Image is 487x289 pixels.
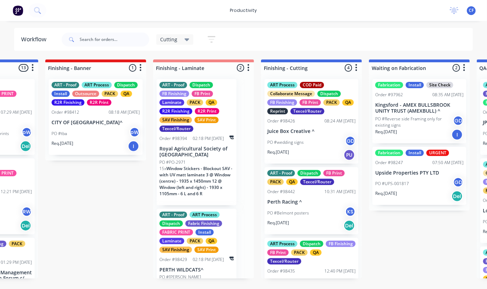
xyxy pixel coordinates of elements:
p: Perth Racing ^ [267,199,356,205]
p: PO #[PERSON_NAME] [159,274,201,280]
div: ART - Proof [159,212,187,218]
p: PO #Belmont posters [267,210,309,216]
div: Texcel/Router [267,258,301,265]
div: 12:40 PM [DATE] [324,268,356,274]
div: QA [206,99,217,106]
div: ART Process [82,82,112,88]
div: Dispatch [159,220,183,227]
div: Workflow [21,35,50,44]
div: ART - Proof [159,82,187,88]
p: PO #PO-2971 [159,159,186,165]
div: PU [344,149,355,161]
div: Fabrication [375,82,403,88]
div: R2R Print [195,108,219,114]
div: ART ProcessCOD PaidCollaborate MessageDispatchFB FinishingFB PrintPACKQAReprintTexcel/RouterOrder... [265,79,358,164]
span: 15 x [159,165,166,171]
div: QA [206,238,217,244]
div: URGENT [426,150,449,156]
p: Req. [DATE] [267,149,289,155]
div: 07:50 AM [DATE] [432,160,464,166]
span: Window Stickers - Blockout SAV - with UV matt laminate 3 @ Window (centre) - 1935 x 1450mm 12 @ W... [159,165,232,197]
div: Laminate [159,99,184,106]
div: QA [121,91,132,97]
div: Install [406,150,424,156]
div: Fabric Finishing [185,220,222,227]
p: PO #Reverse side Framing only for existing signs [375,116,453,128]
div: Order #98429 [159,256,187,263]
span: CF [469,7,474,14]
div: ART - Proof [52,82,79,88]
div: Install [406,82,424,88]
div: 01:29 PM [DATE] [1,259,32,266]
div: 10:31 AM [DATE] [324,189,356,195]
div: I [452,129,463,140]
div: Order #98394 [159,135,187,142]
div: 07:29 AM [DATE] [1,109,32,115]
div: FabricationInstallURGENTOrder #9824707:50 AM [DATE]Upside Properties PTY LTDPO #UPS-001817GDReq.[... [372,147,466,205]
div: FB Print [267,249,289,256]
div: SAV Finishing [159,117,192,123]
div: Site Check [426,82,453,88]
div: PACK [102,91,118,97]
div: FABRIC PRINT [159,229,193,235]
div: SAV Finishing [159,247,192,253]
p: PO #wedding signs [267,139,304,146]
div: PACK [187,238,203,244]
div: PACK [9,241,25,247]
div: FB Print [300,99,321,106]
div: pW [129,127,140,138]
div: PACK [187,99,203,106]
div: RW [21,206,32,217]
span: Cutting [160,36,178,43]
p: CITY OF [GEOGRAPHIC_DATA]^ [52,120,140,126]
div: Order #98435 [267,268,295,274]
div: Dispatch [300,241,323,247]
div: GD [453,177,464,188]
div: Collaborate Message [267,91,315,97]
div: Dispatch [190,82,213,88]
p: SPECTRUM SIGNS ^ [267,279,356,284]
div: Del [344,220,355,231]
div: PACK [291,249,308,256]
div: Texcel/Router [159,126,193,132]
div: GD [345,136,356,146]
div: ART Process [267,241,297,247]
div: Reprint [267,108,288,114]
div: ART Process [190,212,220,218]
div: R2R Finishing [52,99,84,106]
div: 08:18 AM [DATE] [109,109,140,115]
div: Order #98412 [52,109,79,115]
div: Order #98442 [267,189,295,195]
div: Del [20,141,31,152]
div: COD Paid [300,82,324,88]
div: ART - ProofDispatchFB FinishingFB PrintLaminatePACKQAR2R FinishingR2R PrintSAV FinishingSAV Print... [157,79,236,205]
div: KS [345,206,356,217]
div: 08:35 AM [DATE] [432,92,464,98]
div: ART - Proof [267,170,295,176]
div: Texcel/Router [290,108,324,114]
div: R2R Print [87,99,111,106]
p: PO #tba [52,131,67,137]
div: FabricationInstallSite CheckOrder #9796208:35 AM [DATE]Kingsford - AMEX BULLSBROOK UNITY TRUST (A... [372,79,466,143]
div: Dispatch [297,170,321,176]
div: ART - ProofDispatchFB PrintPACKQATexcel/RouterOrder #9844210:31 AM [DATE]Perth Racing ^PO #Belmon... [265,167,358,234]
div: QA [310,249,322,256]
div: Texcel/Router [300,179,334,185]
div: 02:18 PM [DATE] [193,135,224,142]
input: Search for orders... [80,33,149,47]
div: FB Print [323,170,345,176]
div: Outsource [72,91,99,97]
div: FB Finishing [267,99,297,106]
div: 02:18 PM [DATE] [193,256,224,263]
div: 12:21 PM [DATE] [1,189,32,195]
div: Del [20,220,31,231]
div: QA [286,179,298,185]
div: PACK [323,99,340,106]
div: Install [52,91,70,97]
p: PO #UPS-001817 [375,181,409,187]
div: Del [452,191,463,202]
div: pW [21,127,32,138]
p: Req. [DATE] [375,190,397,197]
p: Kingsford - AMEX BULLSBROOK UNITY TRUST (AMEXBULL) ^ [375,102,464,114]
p: Req. [DATE] [52,140,73,147]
